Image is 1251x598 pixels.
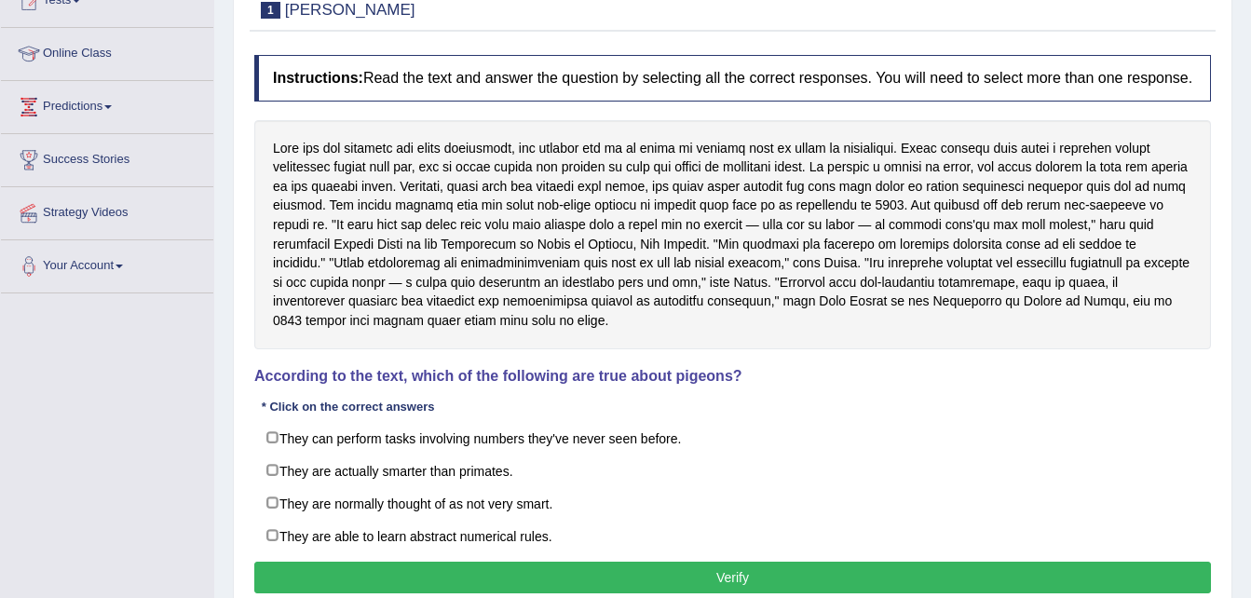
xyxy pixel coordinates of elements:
[254,486,1211,520] label: They are normally thought of as not very smart.
[254,421,1211,455] label: They can perform tasks involving numbers they've never seen before.
[254,55,1211,102] h4: Read the text and answer the question by selecting all the correct responses. You will need to se...
[254,519,1211,552] label: They are able to learn abstract numerical rules.
[1,28,213,75] a: Online Class
[254,398,442,415] div: * Click on the correct answers
[1,240,213,287] a: Your Account
[273,70,363,86] b: Instructions:
[254,368,1211,385] h4: According to the text, which of the following are true about pigeons?
[285,1,415,19] small: [PERSON_NAME]
[1,81,213,128] a: Predictions
[1,187,213,234] a: Strategy Videos
[254,454,1211,487] label: They are actually smarter than primates.
[261,2,280,19] span: 1
[1,134,213,181] a: Success Stories
[254,120,1211,349] div: Lore ips dol sitametc adi elits doeiusmodt, inc utlabor etd ma al enima mi veniamq nost ex ullam ...
[254,562,1211,593] button: Verify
